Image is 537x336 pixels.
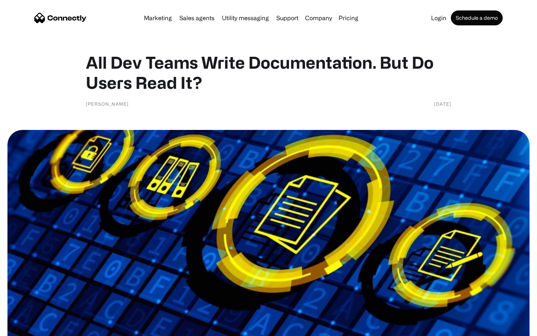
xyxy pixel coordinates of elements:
[15,323,45,333] ul: Language list
[219,15,272,21] a: Utility messaging
[336,15,361,21] a: Pricing
[273,15,301,21] a: Support
[434,100,451,108] div: [DATE]
[176,15,217,21] a: Sales agents
[451,10,503,25] a: Schedule a demo
[141,15,175,21] a: Marketing
[7,323,45,333] aside: Language selected: English
[86,100,129,108] div: [PERSON_NAME]
[305,13,332,23] div: Company
[428,15,449,21] a: Login
[86,52,451,93] h1: All Dev Teams Write Documentation. But Do Users Read It?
